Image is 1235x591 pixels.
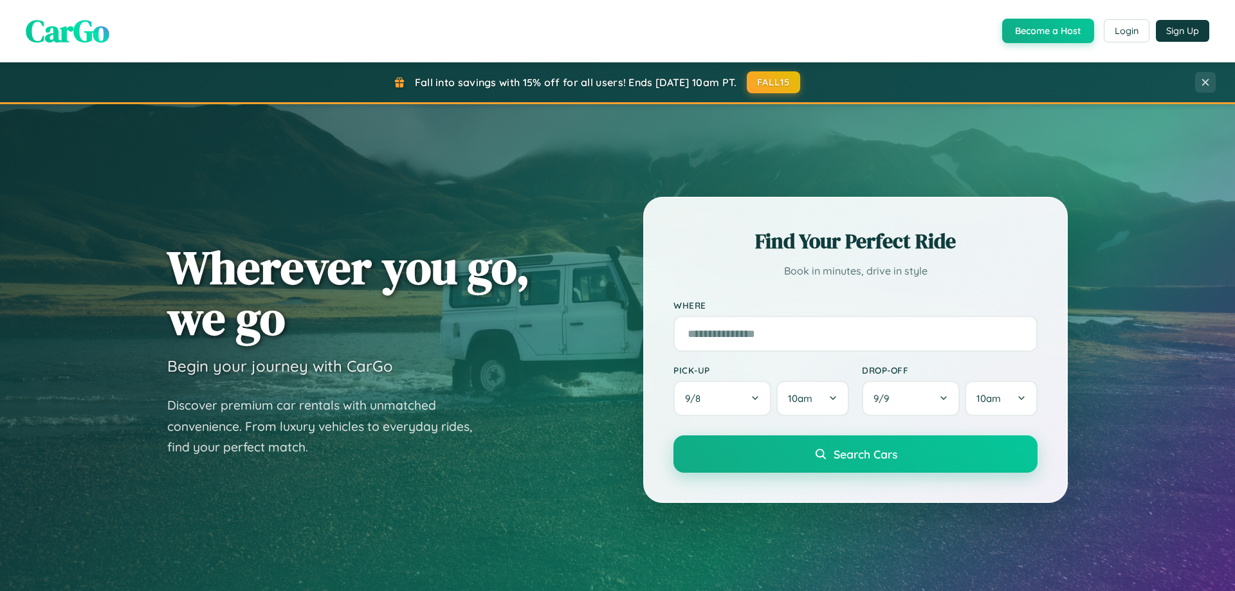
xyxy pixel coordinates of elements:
[1156,20,1209,42] button: Sign Up
[747,71,801,93] button: FALL15
[673,300,1038,311] label: Where
[673,435,1038,473] button: Search Cars
[415,76,737,89] span: Fall into savings with 15% off for all users! Ends [DATE] 10am PT.
[862,381,960,416] button: 9/9
[673,381,771,416] button: 9/8
[976,392,1001,405] span: 10am
[1002,19,1094,43] button: Become a Host
[685,392,707,405] span: 9 / 8
[673,365,849,376] label: Pick-up
[673,227,1038,255] h2: Find Your Perfect Ride
[965,381,1038,416] button: 10am
[862,365,1038,376] label: Drop-off
[776,381,849,416] button: 10am
[874,392,895,405] span: 9 / 9
[26,10,109,52] span: CarGo
[834,447,897,461] span: Search Cars
[167,395,489,458] p: Discover premium car rentals with unmatched convenience. From luxury vehicles to everyday rides, ...
[788,392,812,405] span: 10am
[167,242,530,343] h1: Wherever you go, we go
[673,262,1038,280] p: Book in minutes, drive in style
[167,356,393,376] h3: Begin your journey with CarGo
[1104,19,1149,42] button: Login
